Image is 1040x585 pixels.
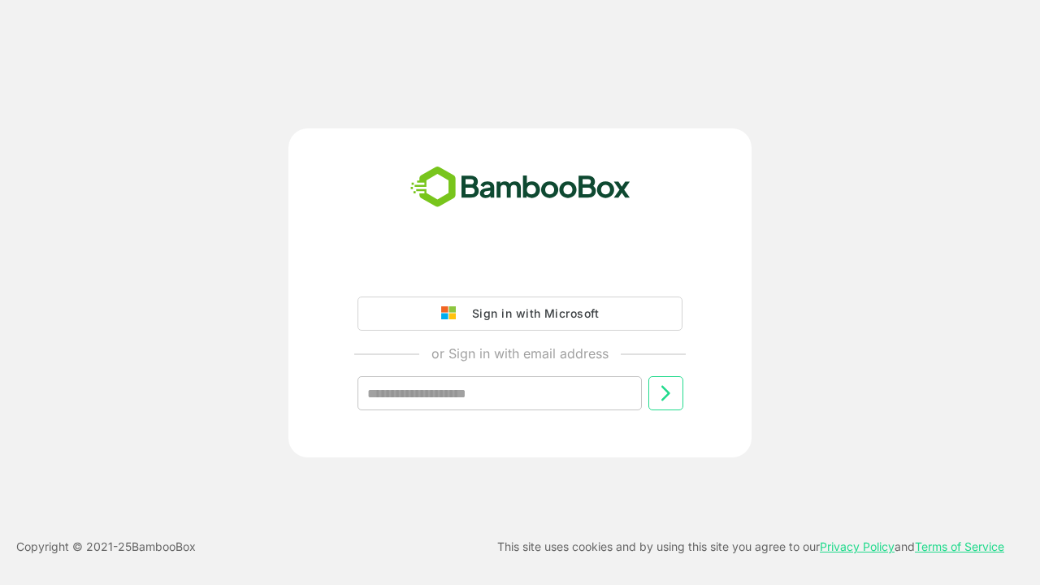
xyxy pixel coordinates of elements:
p: Copyright © 2021- 25 BambooBox [16,537,196,557]
img: google [441,306,464,321]
button: Sign in with Microsoft [357,297,682,331]
iframe: Sign in with Google Button [349,251,691,287]
img: bamboobox [401,161,639,214]
a: Terms of Service [915,539,1004,553]
p: or Sign in with email address [431,344,609,363]
div: Sign in with Microsoft [464,303,599,324]
p: This site uses cookies and by using this site you agree to our and [497,537,1004,557]
a: Privacy Policy [820,539,895,553]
